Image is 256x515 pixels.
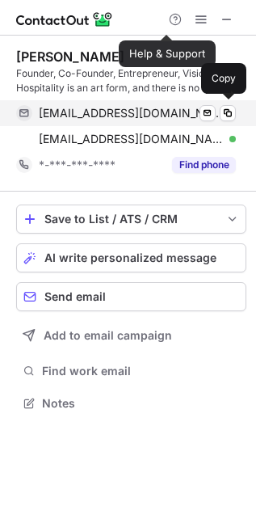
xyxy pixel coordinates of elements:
button: save-profile-one-click [16,205,246,234]
button: Notes [16,392,246,415]
button: Reveal Button [172,157,236,173]
span: Send email [44,290,106,303]
button: Send email [16,282,246,311]
div: [PERSON_NAME] [16,49,124,65]
img: ContactOut v5.3.10 [16,10,113,29]
button: Add to email campaign [16,321,246,350]
div: Save to List / ATS / CRM [44,213,218,226]
button: Find work email [16,360,246,382]
span: [EMAIL_ADDRESS][DOMAIN_NAME] [39,106,224,120]
span: Add to email campaign [44,329,172,342]
button: AI write personalized message [16,243,246,272]
div: Founder, Co-Founder, Entrepreneur, Visionary - Hospitality is an art form, and there is no templa... [16,66,246,95]
span: Find work email [42,364,240,378]
span: Notes [42,396,240,411]
span: AI write personalized message [44,251,216,264]
span: [EMAIL_ADDRESS][DOMAIN_NAME] [39,132,224,146]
